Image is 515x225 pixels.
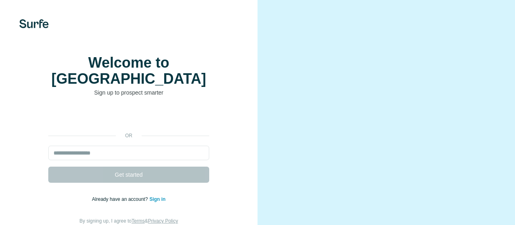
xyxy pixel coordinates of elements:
[116,132,142,139] p: or
[132,218,145,224] a: Terms
[80,218,178,224] span: By signing up, I agree to &
[92,196,150,202] span: Already have an account?
[48,55,209,87] h1: Welcome to [GEOGRAPHIC_DATA]
[148,218,178,224] a: Privacy Policy
[48,89,209,97] p: Sign up to prospect smarter
[149,196,165,202] a: Sign in
[19,19,49,28] img: Surfe's logo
